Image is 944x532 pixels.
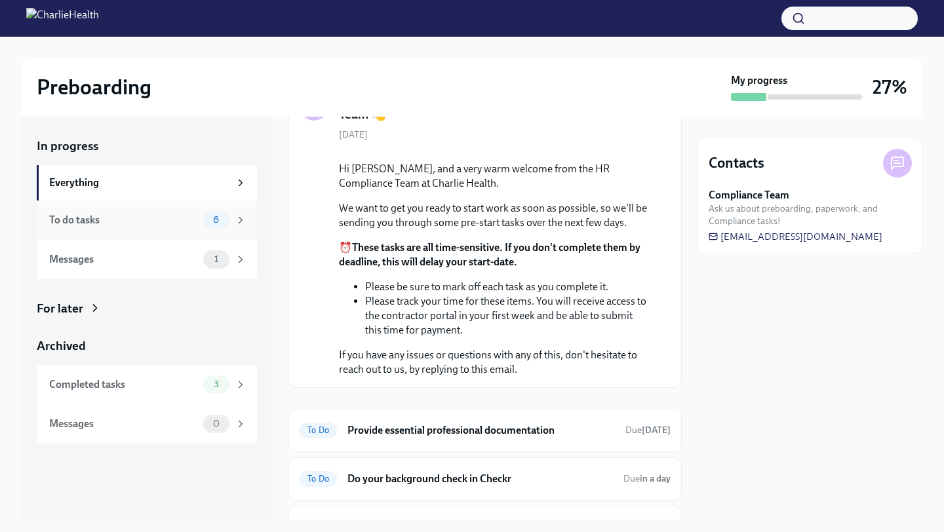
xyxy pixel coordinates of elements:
strong: in a day [640,473,671,484]
div: Messages [49,252,198,267]
span: 1 [206,254,226,264]
span: Due [623,473,671,484]
li: Please be sure to mark off each task as you complete it. [365,280,650,294]
a: To do tasks6 [37,200,257,240]
a: For later [37,300,257,317]
strong: My progress [731,73,787,88]
span: 6 [205,215,227,225]
h2: Preboarding [37,74,151,100]
p: We want to get you ready to start work as soon as possible, so we'll be sending you through some ... [339,201,650,230]
span: October 2nd, 2025 08:00 [625,424,671,436]
h4: Contacts [709,153,764,173]
span: To Do [300,425,337,435]
span: September 29th, 2025 08:00 [623,472,671,485]
a: Completed tasks3 [37,365,257,404]
a: Everything [37,165,257,200]
strong: [DATE] [642,425,671,436]
strong: These tasks are all time-sensitive. If you don't complete them by deadline, this will delay your ... [339,241,640,268]
div: Completed tasks [49,377,198,392]
a: Messages1 [37,240,257,279]
strong: Compliance Team [709,188,789,202]
a: To DoProvide essential professional documentationDue[DATE] [300,420,671,441]
div: Everything [49,176,229,190]
div: Messages [49,417,198,431]
li: Please track your time for these items. You will receive access to the contractor portal in your ... [365,294,650,337]
span: 0 [205,419,227,428]
span: Ask us about preboarding, paperwork, and Compliance tasks! [709,202,912,227]
img: CharlieHealth [26,8,99,29]
a: Archived [37,337,257,354]
a: To DoDo your background check in CheckrDuein a day [300,468,671,489]
span: Due [625,425,671,436]
p: If you have any issues or questions with any of this, don't hesitate to reach out to us, by reply... [339,348,650,377]
span: 3 [206,379,227,389]
a: In progress [37,138,257,155]
div: To do tasks [49,213,198,227]
p: Hi [PERSON_NAME], and a very warm welcome from the HR Compliance Team at Charlie Health. [339,162,650,191]
h3: 27% [873,75,907,99]
a: Messages0 [37,404,257,444]
span: To Do [300,474,337,484]
h6: Do your background check in Checkr [347,472,613,486]
h6: Provide essential professional documentation [347,423,615,438]
div: For later [37,300,83,317]
a: [EMAIL_ADDRESS][DOMAIN_NAME] [709,230,882,243]
p: ⏰ [339,240,650,269]
span: [DATE] [339,128,368,141]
